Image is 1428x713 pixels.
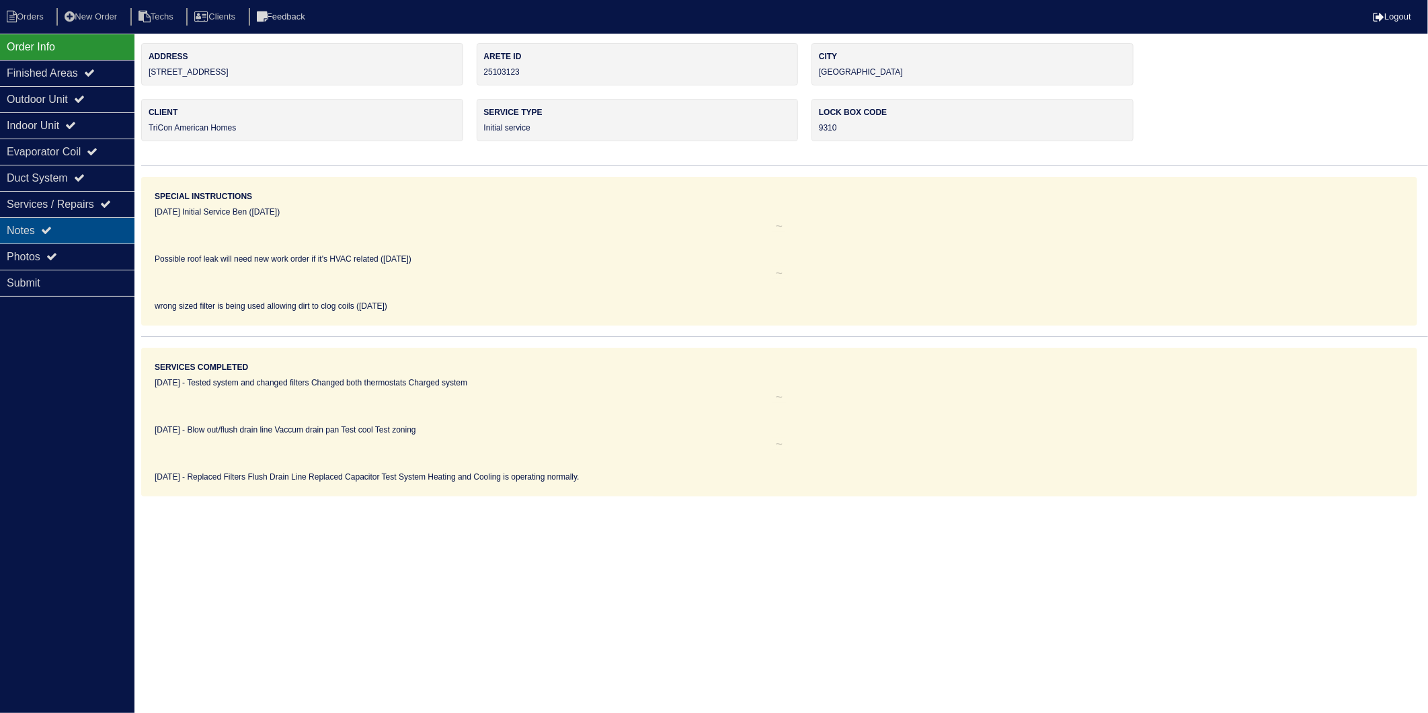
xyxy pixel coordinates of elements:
[149,106,456,118] label: Client
[155,361,248,373] label: Services Completed
[811,43,1134,85] div: [GEOGRAPHIC_DATA]
[155,424,1404,436] div: [DATE] - Blow out/flush drain line Vaccum drain pan Test cool Test zoning
[56,11,128,22] a: New Order
[155,206,1404,218] div: [DATE] Initial Service Ben ([DATE])
[186,11,246,22] a: Clients
[149,50,456,63] label: Address
[811,99,1134,141] div: 9310
[1373,11,1411,22] a: Logout
[130,8,184,26] li: Techs
[477,43,799,85] div: 25103123
[141,43,463,85] div: [STREET_ADDRESS]
[155,253,1404,265] div: Possible roof leak will need new work order if it's HVAC related ([DATE])
[141,99,463,141] div: TriCon American Homes
[155,377,1404,389] div: [DATE] - Tested system and changed filters Changed both thermostats Charged system
[819,50,1126,63] label: City
[819,106,1126,118] label: Lock box code
[477,99,799,141] div: Initial service
[484,106,791,118] label: Service Type
[186,8,246,26] li: Clients
[249,8,316,26] li: Feedback
[155,190,252,202] label: Special Instructions
[484,50,791,63] label: Arete ID
[130,11,184,22] a: Techs
[56,8,128,26] li: New Order
[155,471,1404,483] div: [DATE] - Replaced Filters Flush Drain Line Replaced Capacitor Test System Heating and Cooling is ...
[155,300,1404,312] div: wrong sized filter is being used allowing dirt to clog coils ([DATE])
